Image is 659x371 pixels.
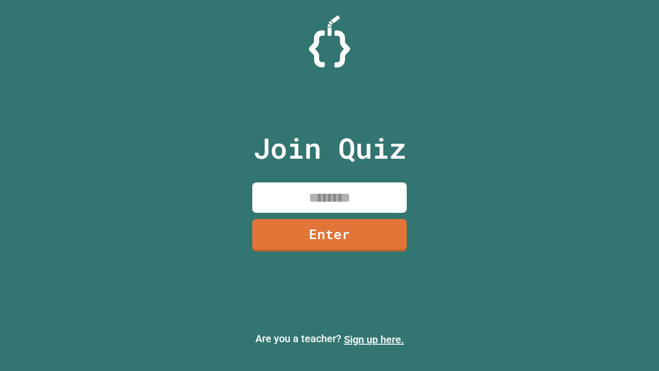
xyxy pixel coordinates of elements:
a: Enter [252,219,407,251]
img: Logo.svg [309,15,350,68]
p: Join Quiz [253,127,406,170]
iframe: chat widget [574,285,649,329]
p: Are you a teacher? [8,331,651,347]
a: Sign up here. [344,333,404,346]
iframe: chat widget [616,330,649,361]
